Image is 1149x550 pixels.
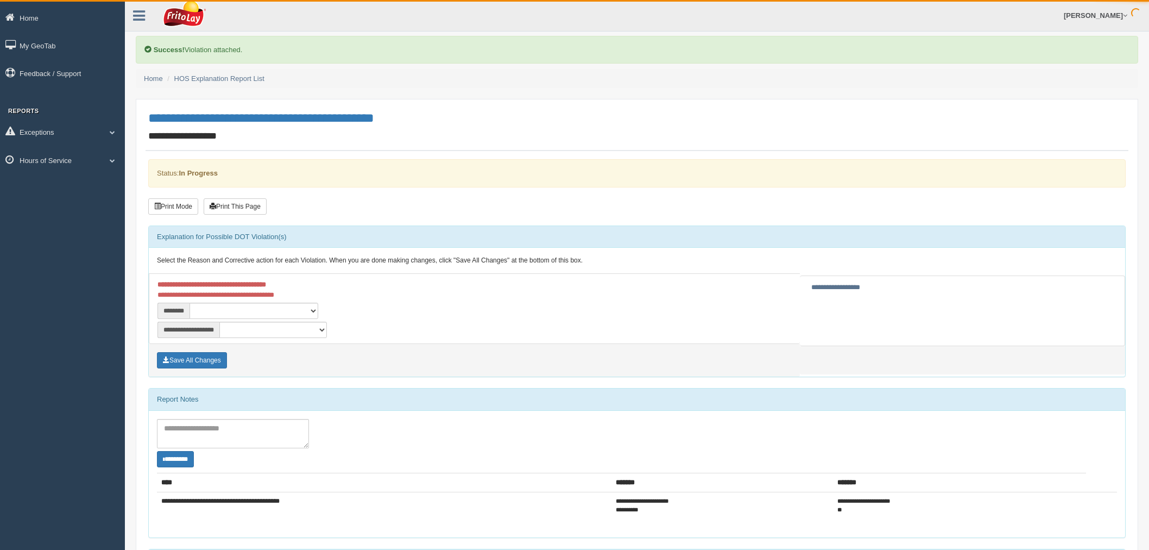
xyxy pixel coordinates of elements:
button: Print Mode [148,198,198,215]
div: Select the Reason and Corrective action for each Violation. When you are done making changes, cli... [149,248,1125,274]
button: Change Filter Options [157,451,194,467]
button: Print This Page [204,198,267,215]
div: Report Notes [149,389,1125,410]
div: Explanation for Possible DOT Violation(s) [149,226,1125,248]
a: HOS Explanation Report List [174,74,264,83]
div: Violation attached. [136,36,1138,64]
button: Save [157,352,227,368]
b: Success! [154,46,185,54]
strong: In Progress [179,169,218,177]
div: Status: [148,159,1126,187]
a: Home [144,74,163,83]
